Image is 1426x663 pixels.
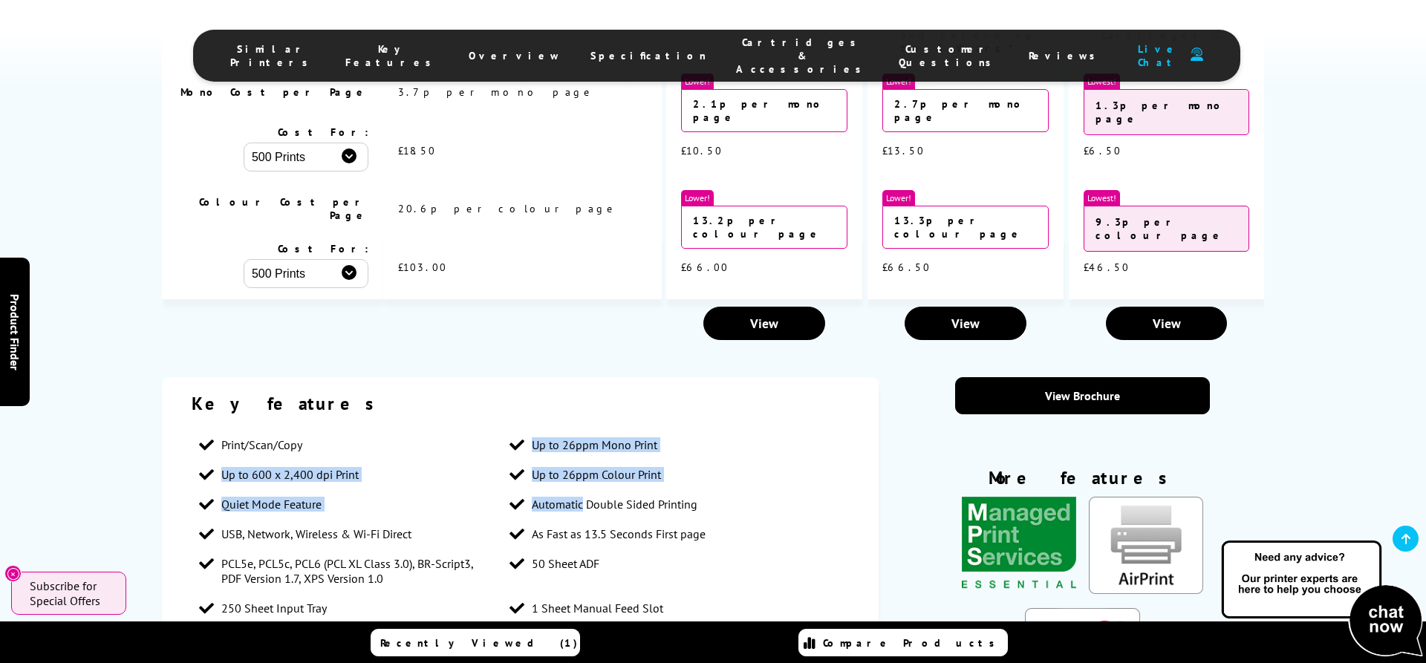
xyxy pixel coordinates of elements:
[1133,42,1183,69] span: Live Chat
[798,629,1008,656] a: Compare Products
[532,467,661,482] span: Up to 26ppm Colour Print
[1084,190,1120,206] span: Lowest!
[398,202,618,215] span: 20.6p per colour page
[1089,582,1203,597] a: KeyFeatureModal85
[278,125,368,139] span: Cost For:
[1084,144,1121,157] span: £6.50
[199,195,368,222] span: Colour Cost per Page
[590,49,706,62] span: Specification
[371,629,580,656] a: Recently Viewed (1)
[882,144,925,157] span: £13.50
[532,497,697,512] span: Automatic Double Sided Printing
[180,85,368,99] span: Mono Cost per Page
[7,293,22,370] span: Product Finder
[962,582,1076,597] a: KeyFeatureModal340
[221,467,359,482] span: Up to 600 x 2,400 dpi Print
[532,556,599,571] span: 50 Sheet ADF
[221,601,327,615] span: 250 Sheet Input Tray
[1084,89,1250,135] div: 1.3p per mono page
[681,144,723,157] span: £10.50
[1218,538,1426,660] img: Open Live Chat window
[736,36,869,76] span: Cartridges & Accessories
[951,315,980,332] span: View
[750,315,778,332] span: View
[681,206,847,249] div: 13.2p per colour page
[955,466,1210,497] div: More features
[221,526,411,541] span: USB, Network, Wireless & Wi-Fi Direct
[1153,315,1181,332] span: View
[380,636,578,650] span: Recently Viewed (1)
[1191,48,1203,62] img: user-headset-duotone.svg
[30,578,111,608] span: Subscribe for Special Offers
[278,242,368,255] span: Cost For:
[882,190,915,206] span: Lower!
[703,307,825,340] a: View
[532,437,657,452] span: Up to 26ppm Mono Print
[1029,49,1103,62] span: Reviews
[4,565,22,582] button: Close
[1084,261,1130,274] span: £46.50
[681,190,714,206] span: Lower!
[899,42,999,69] span: Customer Questions
[681,261,729,274] span: £66.00
[345,42,439,69] span: Key Features
[1106,307,1228,340] a: View
[398,144,436,157] span: £18.50
[823,636,1003,650] span: Compare Products
[221,437,302,452] span: Print/Scan/Copy
[532,601,663,615] span: 1 Sheet Manual Feed Slot
[398,85,595,99] span: 3.7p per mono page
[962,497,1076,593] img: Brother MPS Essential
[882,261,931,274] span: £66.50
[469,49,561,62] span: Overview
[905,307,1026,340] a: View
[882,206,1049,249] div: 13.3p per colour page
[681,89,847,132] div: 2.1p per mono page
[221,556,495,586] span: PCL5e, PCL5c, PCL6 (PCL XL Class 3.0), BR-Script3, PDF Version 1.7, XPS Version 1.0
[192,392,849,415] div: Key features
[882,89,1049,132] div: 2.7p per mono page
[230,42,316,69] span: Similar Printers
[955,377,1210,414] a: View Brochure
[532,526,706,541] span: As Fast as 13.5 Seconds First page
[398,261,447,274] span: £103.00
[1084,206,1250,252] div: 9.3p per colour page
[221,497,322,512] span: Quiet Mode Feature
[1089,497,1203,593] img: AirPrint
